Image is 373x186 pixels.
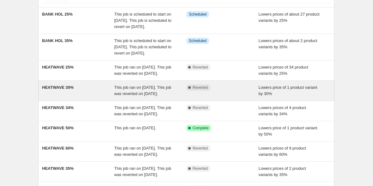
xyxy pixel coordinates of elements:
span: Lowers prices of 34 product variants by 25% [259,65,308,76]
span: HEATWAVE 25% [42,65,74,69]
span: Reverted [193,146,208,151]
span: HEATWAVE 35% [42,166,74,171]
span: Lowers prices of 2 product variants by 35% [259,166,306,177]
span: Lowers prices of about 2 product variants by 35% [259,38,318,49]
span: Lowers prices of 4 product variants by 34% [259,105,306,116]
span: BANK HOL 25% [42,12,73,17]
span: This job ran on [DATE]. This job was reverted on [DATE]. [114,65,171,76]
span: Scheduled [189,38,207,43]
span: Reverted [193,105,208,110]
span: Lowers price of 1 product variant by 30% [259,85,318,96]
span: Lowers prices of 9 product variants by 60% [259,146,306,157]
span: Complete [193,126,208,131]
span: This job is scheduled to start on [DATE]. This job is scheduled to revert on [DATE]. [114,38,172,55]
span: This job ran on [DATE]. This job was reverted on [DATE]. [114,105,171,116]
span: HEATWAVE 34% [42,105,74,110]
span: This job ran on [DATE]. [114,126,156,130]
span: Scheduled [189,12,207,17]
span: BANK HOL 35% [42,38,73,43]
span: Lowers prices of about 27 product variants by 25% [259,12,320,23]
span: HEATWAVE 30% [42,85,74,90]
span: This job ran on [DATE]. This job was reverted on [DATE]. [114,166,171,177]
span: Reverted [193,85,208,90]
span: This job ran on [DATE]. This job was reverted on [DATE]. [114,146,171,157]
span: HEATWAVE 50% [42,126,74,130]
span: Reverted [193,166,208,171]
span: Lowers price of 1 product variant by 50% [259,126,318,136]
span: This job ran on [DATE]. This job was reverted on [DATE]. [114,85,171,96]
span: This job is scheduled to start on [DATE]. This job is scheduled to revert on [DATE]. [114,12,172,29]
span: HEATWAVE 60% [42,146,74,150]
span: Reverted [193,65,208,70]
